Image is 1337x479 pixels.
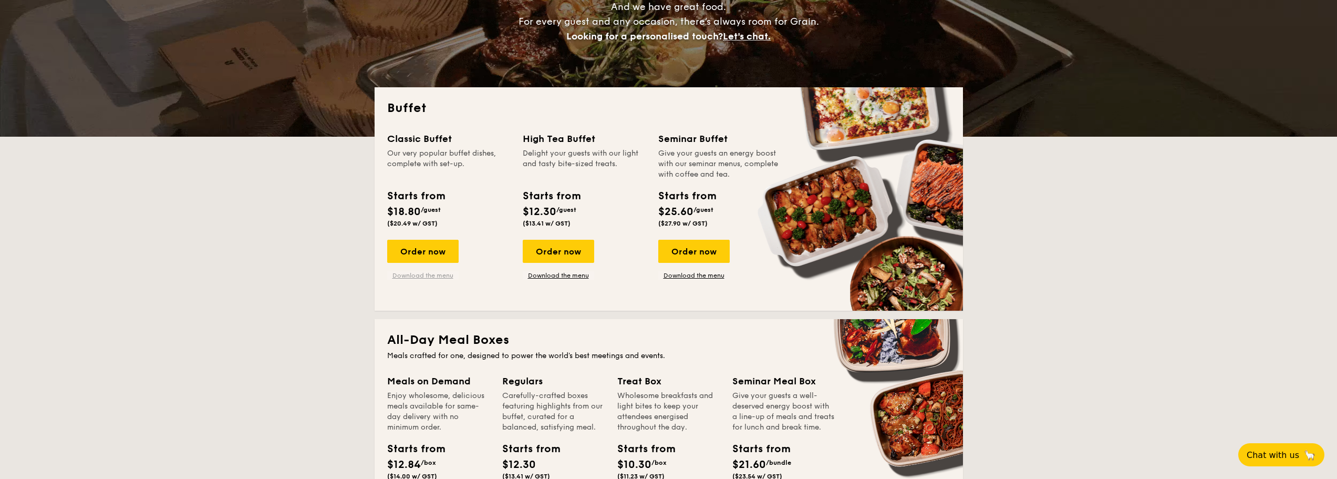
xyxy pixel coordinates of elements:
[766,459,791,466] span: /bundle
[387,206,421,218] span: $18.80
[651,459,667,466] span: /box
[658,206,693,218] span: $25.60
[1238,443,1324,466] button: Chat with us🦙
[387,131,510,146] div: Classic Buffet
[387,148,510,180] div: Our very popular buffet dishes, complete with set-up.
[523,240,594,263] div: Order now
[617,458,651,471] span: $10.30
[617,374,720,389] div: Treat Box
[387,441,434,457] div: Starts from
[387,188,444,204] div: Starts from
[421,459,436,466] span: /box
[502,374,605,389] div: Regulars
[693,206,713,213] span: /guest
[523,148,646,180] div: Delight your guests with our light and tasty bite-sized treats.
[723,30,771,42] span: Let's chat.
[732,458,766,471] span: $21.60
[387,271,459,280] a: Download the menu
[387,374,490,389] div: Meals on Demand
[732,391,835,433] div: Give your guests a well-deserved energy boost with a line-up of meals and treats for lunch and br...
[502,441,550,457] div: Starts from
[1303,449,1316,461] span: 🦙
[566,30,723,42] span: Looking for a personalised touch?
[658,271,730,280] a: Download the menu
[421,206,441,213] span: /guest
[387,332,950,349] h2: All-Day Meal Boxes
[523,131,646,146] div: High Tea Buffet
[617,441,665,457] div: Starts from
[387,458,421,471] span: $12.84
[732,441,780,457] div: Starts from
[1247,450,1299,460] span: Chat with us
[502,391,605,433] div: Carefully-crafted boxes featuring highlights from our buffet, curated for a balanced, satisfying ...
[658,240,730,263] div: Order now
[387,391,490,433] div: Enjoy wholesome, delicious meals available for same-day delivery with no minimum order.
[523,188,580,204] div: Starts from
[658,188,716,204] div: Starts from
[658,220,708,227] span: ($27.90 w/ GST)
[556,206,576,213] span: /guest
[523,271,594,280] a: Download the menu
[387,351,950,361] div: Meals crafted for one, designed to power the world's best meetings and events.
[658,131,781,146] div: Seminar Buffet
[387,220,438,227] span: ($20.49 w/ GST)
[387,240,459,263] div: Order now
[523,206,556,218] span: $12.30
[387,100,950,117] h2: Buffet
[502,458,536,471] span: $12.30
[617,391,720,433] div: Wholesome breakfasts and light bites to keep your attendees energised throughout the day.
[658,148,781,180] div: Give your guests an energy boost with our seminar menus, complete with coffee and tea.
[523,220,571,227] span: ($13.41 w/ GST)
[732,374,835,389] div: Seminar Meal Box
[519,1,819,42] span: And we have great food. For every guest and any occasion, there’s always room for Grain.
